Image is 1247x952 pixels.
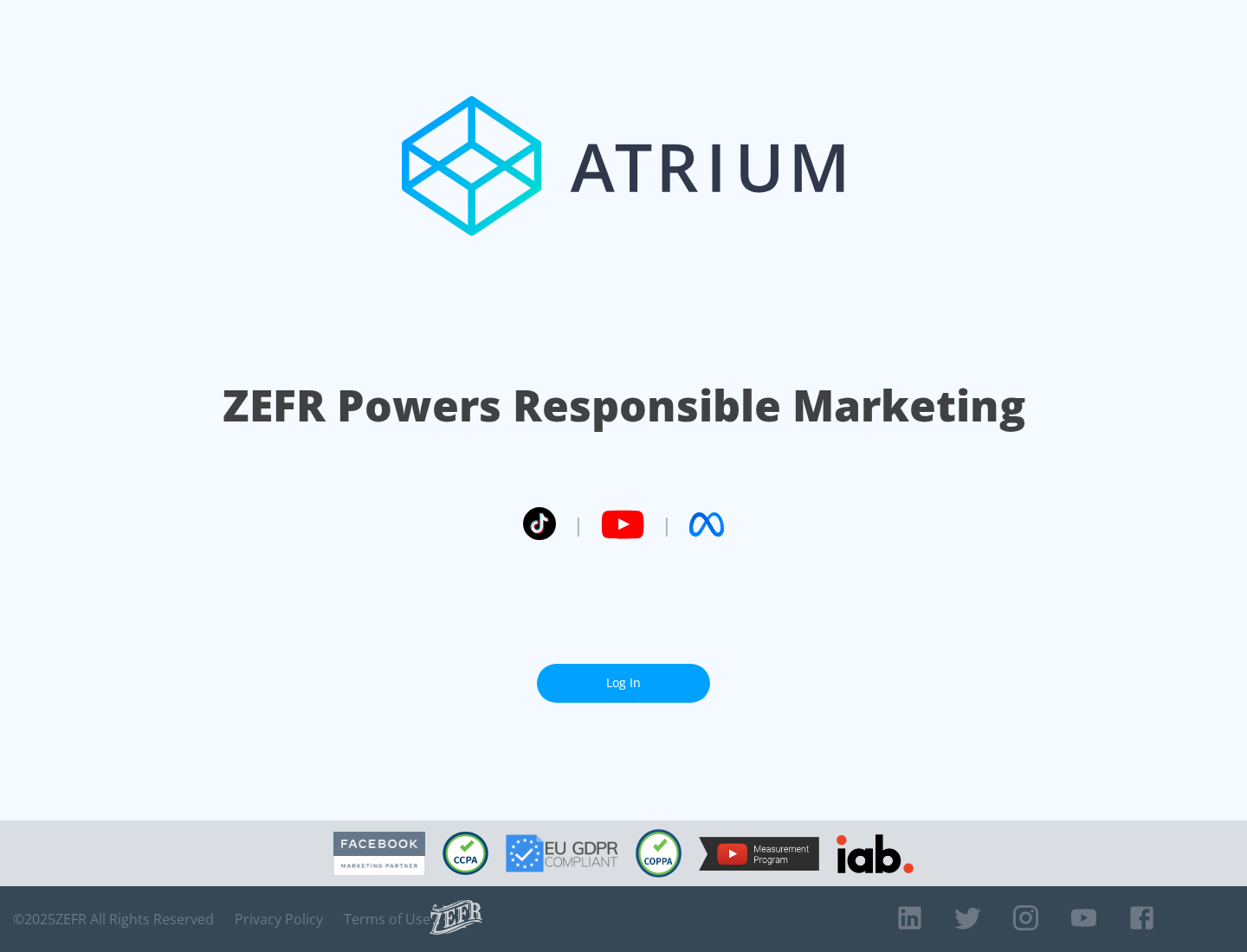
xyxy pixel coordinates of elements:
span: | [573,511,584,537]
img: YouTube Measurement Program [699,837,819,871]
a: Log In [537,664,710,703]
span: © 2025 ZEFR All Rights Reserved [13,910,214,928]
img: Facebook Marketing Partner [333,832,425,876]
img: GDPR Compliant [506,834,618,872]
a: Terms of Use [344,910,430,928]
span: | [662,511,672,537]
h1: ZEFR Powers Responsible Marketing [223,376,1025,435]
img: COPPA Compliant [636,829,682,878]
img: IAB [837,834,914,873]
a: Privacy Policy [235,910,323,928]
img: CCPA Compliant [443,832,488,875]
